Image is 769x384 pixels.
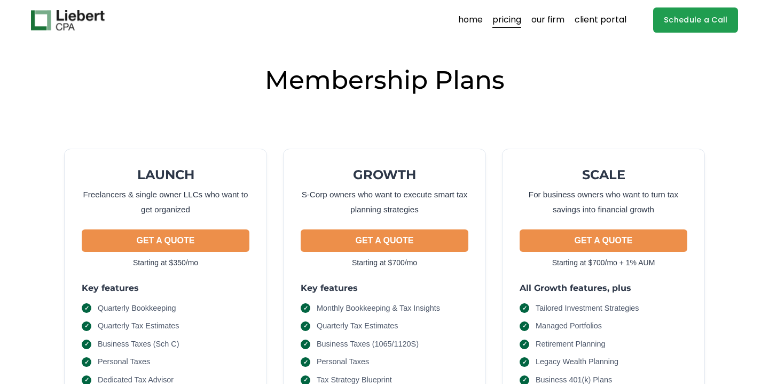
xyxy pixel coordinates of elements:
span: Quarterly Tax Estimates [98,320,179,332]
h2: GROWTH [301,166,468,183]
span: Business Taxes (1065/1120S) [317,339,419,350]
p: Starting at $700/mo [301,256,468,270]
span: Legacy Wealth Planning [536,356,618,368]
span: Quarterly Bookkeeping [98,303,176,314]
span: Business Taxes (Sch C) [98,339,179,350]
p: For business owners who want to turn tax savings into financial growth [520,187,687,217]
a: Schedule a Call [653,7,738,33]
h3: Key features [82,282,249,294]
p: Starting at $700/mo + 1% AUM [520,256,687,270]
span: Personal Taxes [98,356,150,368]
button: GET A QUOTE [520,229,687,252]
p: S-Corp owners who want to execute smart tax planning strategies [301,187,468,217]
h3: All Growth features, plus [520,282,687,294]
p: Freelancers & single owner LLCs who want to get organized [82,187,249,217]
p: Starting at $350/mo [82,256,249,270]
span: Monthly Bookkeeping & Tax Insights [317,303,440,314]
a: client portal [575,12,626,29]
span: Managed Portfolios [536,320,602,332]
button: GET A QUOTE [82,229,249,252]
img: Liebert CPA [31,10,105,30]
h3: Key features [301,282,468,294]
h2: LAUNCH [82,166,249,183]
h2: SCALE [520,166,687,183]
a: our firm [531,12,564,29]
span: Personal Taxes [317,356,369,368]
span: Retirement Planning [536,339,605,350]
span: Quarterly Tax Estimates [317,320,398,332]
button: GET A QUOTE [301,229,468,252]
span: Tailored Investment Strategies [536,303,639,314]
h2: Membership Plans [31,64,739,96]
a: home [458,12,483,29]
a: pricing [492,12,521,29]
